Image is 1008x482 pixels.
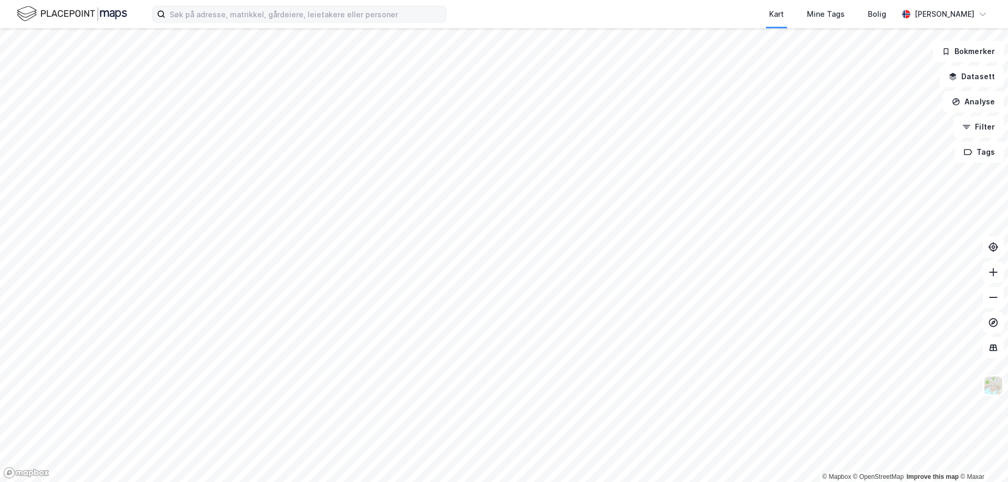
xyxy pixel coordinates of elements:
a: Improve this map [907,473,959,480]
button: Analyse [943,91,1004,112]
a: Mapbox homepage [3,467,49,479]
iframe: Chat Widget [955,432,1008,482]
div: Kontrollprogram for chat [955,432,1008,482]
button: Bokmerker [933,41,1004,62]
div: Mine Tags [807,8,845,20]
button: Tags [955,142,1004,163]
a: OpenStreetMap [853,473,904,480]
img: logo.f888ab2527a4732fd821a326f86c7f29.svg [17,5,127,23]
div: [PERSON_NAME] [915,8,974,20]
a: Mapbox [822,473,851,480]
button: Filter [953,116,1004,137]
input: Søk på adresse, matrikkel, gårdeiere, leietakere eller personer [165,6,446,22]
img: Z [983,376,1003,395]
button: Datasett [940,66,1004,87]
div: Kart [769,8,784,20]
div: Bolig [868,8,886,20]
